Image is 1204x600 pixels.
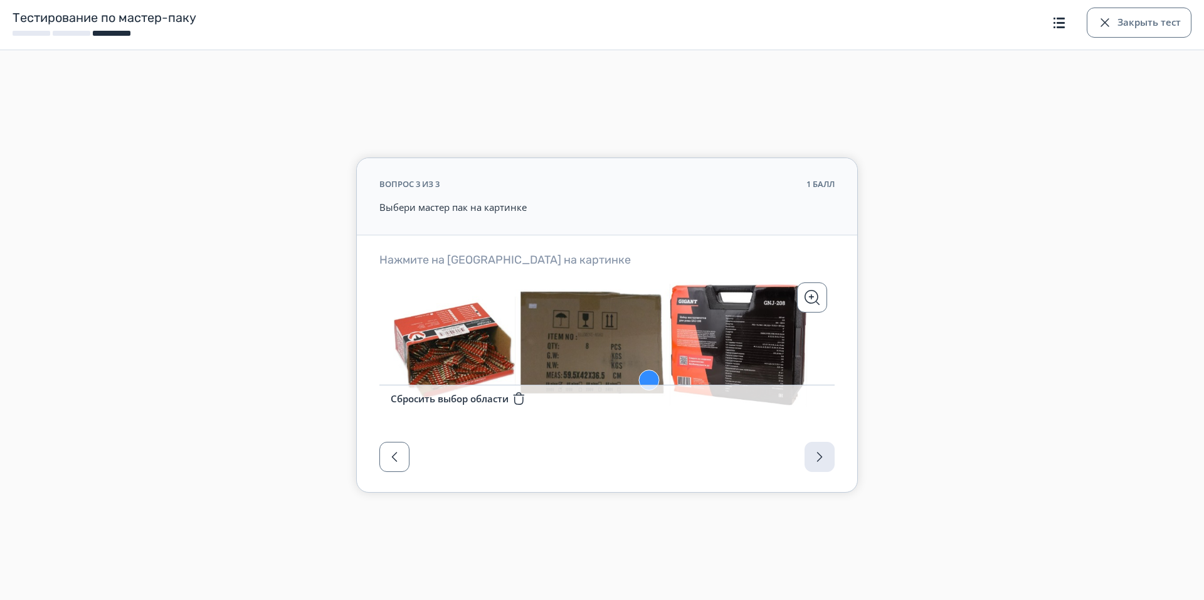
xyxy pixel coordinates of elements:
[387,390,530,407] button: Сбросить выбор области
[806,178,835,191] div: 1 балл
[13,9,1003,26] h1: Тестирование по мастер-паку
[379,178,440,191] div: вопрос 3 из 3
[379,200,835,215] p: Выбери мастер пак на картинке
[1087,8,1191,38] button: Закрыть тест
[379,253,835,267] h3: Нажмите на [GEOGRAPHIC_DATA] на картинке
